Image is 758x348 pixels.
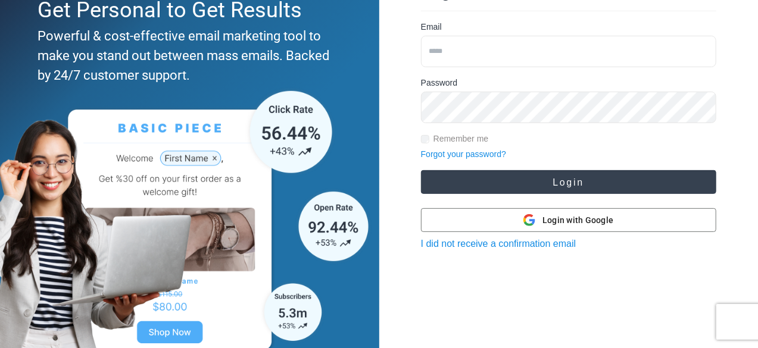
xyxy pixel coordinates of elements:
[421,170,716,194] button: Login
[421,21,442,33] label: Email
[421,149,506,159] a: Forgot your password?
[421,77,457,89] label: Password
[421,239,576,249] a: I did not receive a confirmation email
[421,208,716,232] button: Login with Google
[38,26,336,85] div: Powerful & cost-effective email marketing tool to make you stand out between mass emails. Backed ...
[433,133,489,145] label: Remember me
[542,214,613,227] span: Login with Google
